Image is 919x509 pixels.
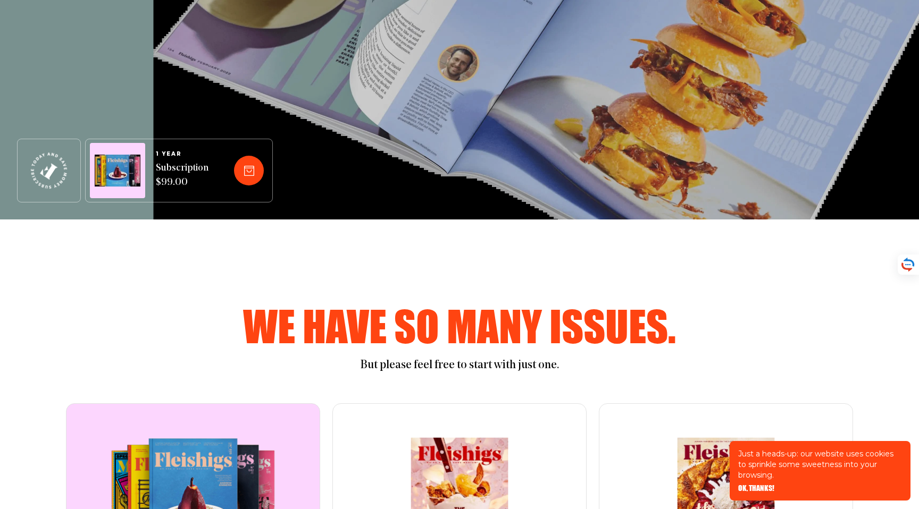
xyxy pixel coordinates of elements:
[156,162,208,190] span: Subscription $99.00
[738,448,902,480] p: Just a heads-up: our website uses cookies to sprinkle some sweetness into your browsing.
[156,151,208,190] a: 1 YEARSubscription $99.00
[156,151,208,157] span: 1 YEAR
[98,304,821,347] h2: We have so many issues.
[98,358,821,374] p: But please feel free to start with just one.
[95,155,140,187] img: Magazines image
